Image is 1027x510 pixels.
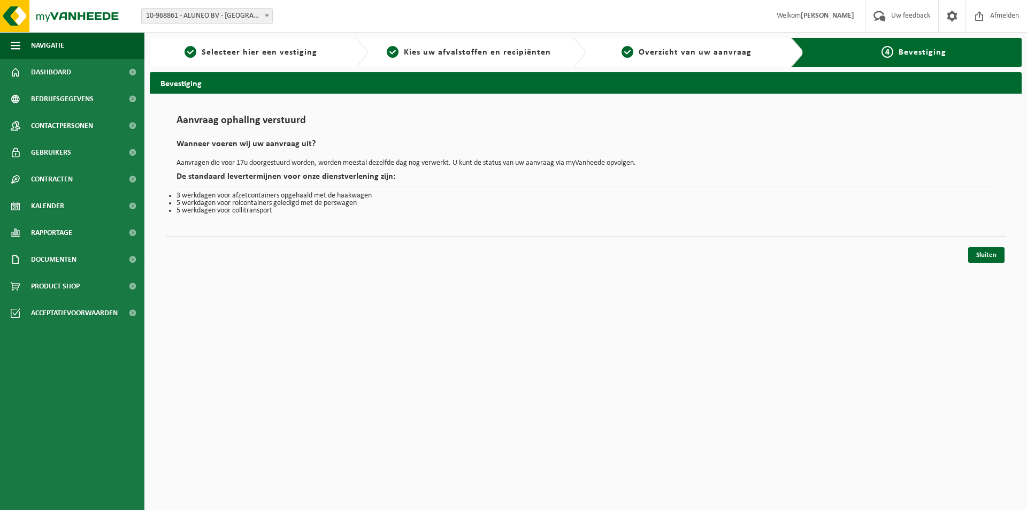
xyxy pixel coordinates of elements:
[177,140,995,154] h2: Wanneer voeren wij uw aanvraag uit?
[882,46,893,58] span: 4
[31,86,94,112] span: Bedrijfsgegevens
[31,246,76,273] span: Documenten
[177,115,995,132] h1: Aanvraag ophaling verstuurd
[150,72,1022,93] h2: Bevestiging
[31,59,71,86] span: Dashboard
[31,139,71,166] span: Gebruikers
[177,159,995,167] p: Aanvragen die voor 17u doorgestuurd worden, worden meestal dezelfde dag nog verwerkt. U kunt de s...
[202,48,317,57] span: Selecteer hier een vestiging
[31,273,80,300] span: Product Shop
[141,8,273,24] span: 10-968861 - ALUNEO BV - HUIZINGEN
[622,46,633,58] span: 3
[591,46,783,59] a: 3Overzicht van uw aanvraag
[177,207,995,215] li: 5 werkdagen voor collitransport
[31,219,72,246] span: Rapportage
[968,247,1005,263] a: Sluiten
[177,192,995,200] li: 3 werkdagen voor afzetcontainers opgehaald met de haakwagen
[404,48,551,57] span: Kies uw afvalstoffen en recipiënten
[899,48,946,57] span: Bevestiging
[31,112,93,139] span: Contactpersonen
[31,300,118,326] span: Acceptatievoorwaarden
[155,46,347,59] a: 1Selecteer hier een vestiging
[373,46,565,59] a: 2Kies uw afvalstoffen en recipiënten
[31,166,73,193] span: Contracten
[31,32,64,59] span: Navigatie
[177,200,995,207] li: 5 werkdagen voor rolcontainers geledigd met de perswagen
[142,9,272,24] span: 10-968861 - ALUNEO BV - HUIZINGEN
[387,46,398,58] span: 2
[639,48,752,57] span: Overzicht van uw aanvraag
[31,193,64,219] span: Kalender
[185,46,196,58] span: 1
[177,172,995,187] h2: De standaard levertermijnen voor onze dienstverlening zijn:
[801,12,854,20] strong: [PERSON_NAME]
